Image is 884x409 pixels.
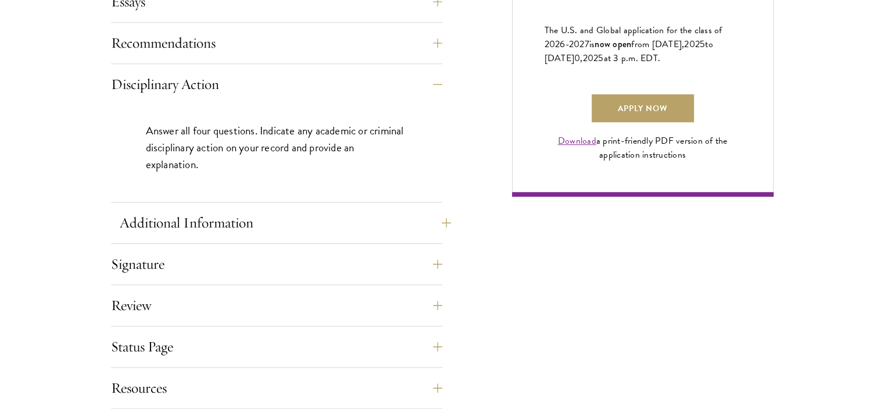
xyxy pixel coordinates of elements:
button: Disciplinary Action [111,70,442,98]
button: Additional Information [120,209,451,237]
span: 5 [700,37,705,51]
span: is [589,37,595,51]
a: Apply Now [592,94,694,122]
span: now open [595,37,631,51]
span: 202 [684,37,700,51]
div: a print-friendly PDF version of the application instructions [545,134,741,162]
a: Download [558,134,596,148]
span: 7 [585,37,589,51]
button: Signature [111,250,442,278]
button: Review [111,291,442,319]
button: Recommendations [111,29,442,57]
p: Answer all four questions. Indicate any academic or criminal disciplinary action on your record a... [146,122,407,173]
span: , [580,51,582,65]
span: -202 [566,37,585,51]
span: The U.S. and Global application for the class of 202 [545,23,722,51]
button: Resources [111,374,442,402]
span: 5 [598,51,603,65]
span: at 3 p.m. EDT. [604,51,661,65]
span: 202 [583,51,599,65]
span: 6 [560,37,565,51]
span: to [DATE] [545,37,713,65]
button: Status Page [111,333,442,361]
span: from [DATE], [631,37,684,51]
span: 0 [574,51,580,65]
